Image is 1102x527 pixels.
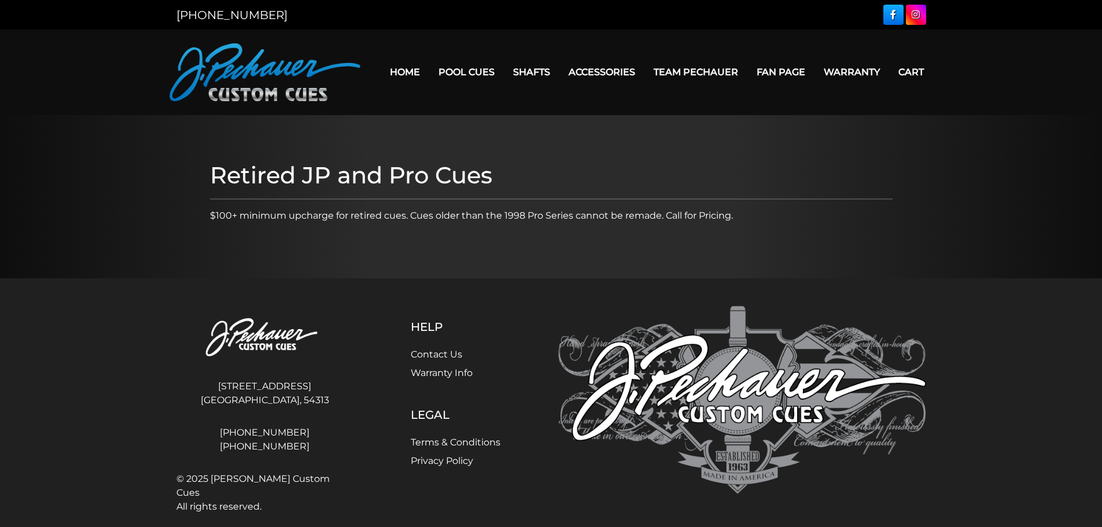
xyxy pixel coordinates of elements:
[504,57,559,87] a: Shafts
[176,375,353,412] address: [STREET_ADDRESS] [GEOGRAPHIC_DATA], 54313
[411,367,473,378] a: Warranty Info
[210,161,893,189] h1: Retired JP and Pro Cues
[889,57,933,87] a: Cart
[176,8,288,22] a: [PHONE_NUMBER]
[176,472,353,514] span: © 2025 [PERSON_NAME] Custom Cues All rights reserved.
[559,57,644,87] a: Accessories
[176,426,353,440] a: [PHONE_NUMBER]
[176,306,353,370] img: Pechauer Custom Cues
[381,57,429,87] a: Home
[411,408,500,422] h5: Legal
[814,57,889,87] a: Warranty
[429,57,504,87] a: Pool Cues
[747,57,814,87] a: Fan Page
[411,320,500,334] h5: Help
[644,57,747,87] a: Team Pechauer
[176,440,353,454] a: [PHONE_NUMBER]
[411,349,462,360] a: Contact Us
[411,437,500,448] a: Terms & Conditions
[169,43,360,101] img: Pechauer Custom Cues
[210,209,893,223] p: $100+ minimum upcharge for retired cues. Cues older than the 1998 Pro Series cannot be remade. Ca...
[558,306,926,494] img: Pechauer Custom Cues
[411,455,473,466] a: Privacy Policy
